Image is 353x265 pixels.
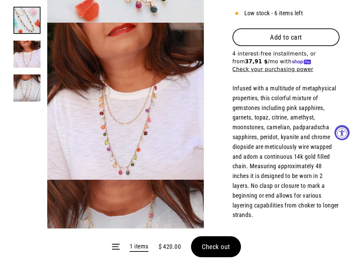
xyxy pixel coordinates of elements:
[159,242,181,252] span: $ 420.00
[130,242,148,252] a: 1 items
[334,125,350,140] button: Accessibility Widget, click to open
[13,74,40,102] img: Sourire à la Vie - Multi Gemstone Gold Wrap Necklace life style alt image | Breathe Autumn Rain A...
[244,8,303,18] span: Low stock - 6 items left
[233,28,340,46] button: Add to cart
[270,33,302,41] span: Add to cart
[13,41,40,68] img: Sourire à la Vie - Multi Gemstone Gold Wrap Necklace life style image | Breathe Autumn Rain Artis...
[233,85,339,218] span: Infused with a multitude of metaphysical properties, this colorful mixture of gemstones including...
